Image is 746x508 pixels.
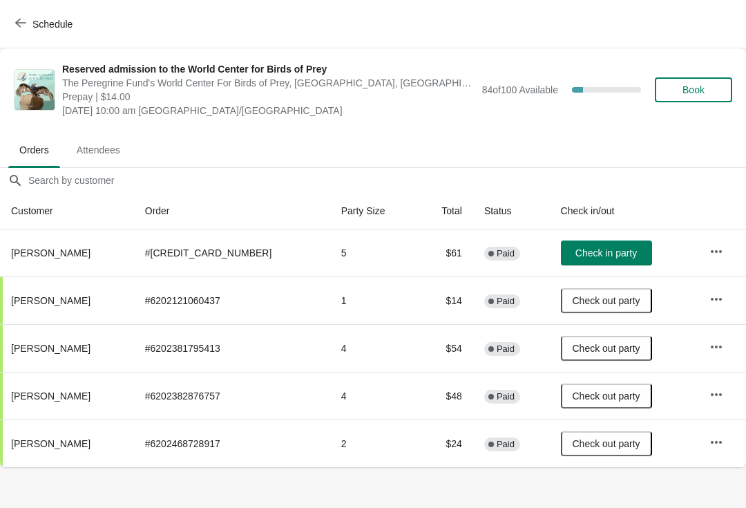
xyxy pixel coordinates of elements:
input: Search by customer [28,168,746,193]
th: Status [473,193,550,229]
td: # 6202121060437 [134,276,330,324]
th: Party Size [330,193,417,229]
td: 4 [330,372,417,420]
td: $48 [417,372,473,420]
td: 2 [330,420,417,467]
span: Check out party [573,391,640,402]
span: Reserved admission to the World Center for Birds of Prey [62,62,475,76]
td: 4 [330,324,417,372]
button: Book [655,77,732,102]
td: $54 [417,324,473,372]
th: Total [417,193,473,229]
td: 5 [330,229,417,276]
span: Schedule [32,19,73,30]
button: Check out party [561,431,652,456]
span: Check in party [575,247,637,258]
td: $61 [417,229,473,276]
td: # 6202382876757 [134,372,330,420]
td: $14 [417,276,473,324]
span: [DATE] 10:00 am [GEOGRAPHIC_DATA]/[GEOGRAPHIC_DATA] [62,104,475,117]
span: Paid [497,439,515,450]
span: 84 of 100 Available [482,84,558,95]
span: Paid [497,391,515,402]
button: Schedule [7,12,84,37]
button: Check in party [561,241,652,265]
span: Check out party [573,295,640,306]
span: Check out party [573,343,640,354]
span: [PERSON_NAME] [11,438,90,449]
td: # 6202381795413 [134,324,330,372]
span: Paid [497,296,515,307]
span: Paid [497,344,515,355]
span: Book [682,84,705,95]
th: Order [134,193,330,229]
td: # [CREDIT_CARD_NUMBER] [134,229,330,276]
td: # 6202468728917 [134,420,330,467]
span: [PERSON_NAME] [11,343,90,354]
button: Check out party [561,288,652,313]
button: Check out party [561,384,652,408]
th: Check in/out [550,193,699,229]
span: Prepay | $14.00 [62,90,475,104]
img: Reserved admission to the World Center for Birds of Prey [15,70,55,110]
td: 1 [330,276,417,324]
span: [PERSON_NAME] [11,295,90,306]
span: Orders [8,138,60,162]
span: [PERSON_NAME] [11,247,90,258]
span: Check out party [573,438,640,449]
span: Attendees [66,138,131,162]
span: Paid [497,248,515,259]
span: [PERSON_NAME] [11,391,90,402]
span: The Peregrine Fund's World Center For Birds of Prey, [GEOGRAPHIC_DATA], [GEOGRAPHIC_DATA], [US_ST... [62,76,475,90]
button: Check out party [561,336,652,361]
td: $24 [417,420,473,467]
